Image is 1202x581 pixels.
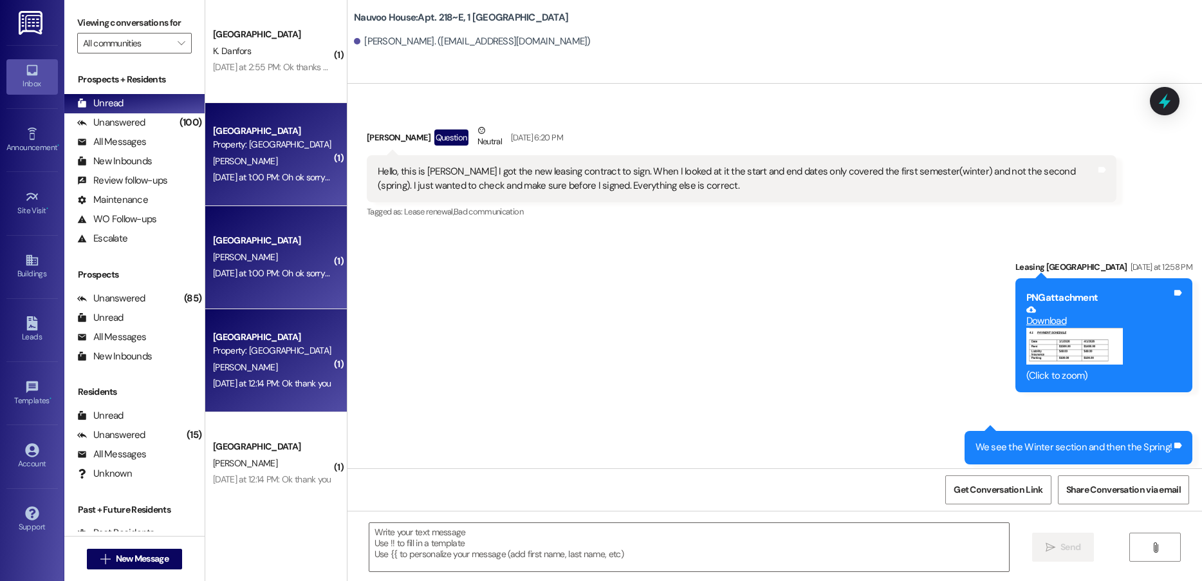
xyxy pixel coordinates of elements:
button: Share Conversation via email [1058,475,1189,504]
div: New Inbounds [77,155,152,168]
div: Review follow-ups [77,174,167,187]
div: Residents [64,385,205,399]
div: [GEOGRAPHIC_DATA] [213,28,332,41]
div: [DATE] 6:20 PM [508,131,563,144]
div: New Inbounds [77,350,152,363]
div: Unread [77,311,124,325]
span: • [57,141,59,150]
a: Templates • [6,376,58,411]
div: [GEOGRAPHIC_DATA] [213,330,332,344]
span: • [50,394,51,403]
div: Neutral [475,124,504,151]
div: Property: [GEOGRAPHIC_DATA] [213,138,332,151]
i:  [1151,542,1160,553]
span: [PERSON_NAME] [213,251,277,263]
div: Unanswered [77,292,145,305]
a: Leads [6,312,58,347]
div: (15) [183,425,205,445]
div: [DATE] at 1:00 PM: Oh ok sorry I missed that part! Thank you [213,171,435,183]
div: All Messages [77,330,146,344]
a: Inbox [6,59,58,94]
div: Property: [GEOGRAPHIC_DATA] [213,344,332,357]
i:  [100,554,110,564]
div: We see the Winter section and then the Spring! [975,441,1172,454]
div: [DATE] at 12:14 PM: Ok thank you [213,377,331,389]
div: Unread [77,409,124,423]
div: [DATE] at 12:14 PM: Ok thank you [213,473,331,485]
a: Download [1026,305,1123,327]
a: Account [6,439,58,474]
div: (100) [176,113,205,133]
i:  [1046,542,1055,553]
input: All communities [83,33,171,53]
span: K. Danfors [213,45,251,57]
div: [GEOGRAPHIC_DATA] [213,124,332,138]
span: Bad communication [454,206,523,217]
span: [PERSON_NAME] [213,361,277,373]
b: Nauvoo House: Apt. 218~E, 1 [GEOGRAPHIC_DATA] [354,11,568,24]
div: Tagged as: [367,202,1116,221]
button: Zoom image [1026,328,1123,365]
div: Maintenance [77,193,148,207]
label: Viewing conversations for [77,13,192,33]
button: Send [1032,533,1095,562]
img: ResiDesk Logo [19,11,45,35]
span: Share Conversation via email [1066,483,1181,497]
a: Site Visit • [6,186,58,221]
i:  [178,38,185,48]
span: Get Conversation Link [954,483,1042,497]
button: New Message [87,549,182,569]
span: [PERSON_NAME] [213,457,277,469]
div: [DATE] at 2:55 PM: Ok thanks a ton!! [213,61,346,73]
div: Question [434,129,468,146]
a: Support [6,502,58,537]
div: [PERSON_NAME] [367,124,1116,155]
span: Lease renewal , [404,206,454,217]
div: Escalate [77,232,127,245]
div: Unknown [77,467,132,481]
div: Unread [77,97,124,110]
a: Buildings [6,249,58,284]
span: [PERSON_NAME] [213,155,277,167]
div: (Click to zoom) [1026,369,1123,383]
div: Prospects [64,268,205,281]
div: Hello, this is [PERSON_NAME] I got the new leasing contract to sign. When I looked at it the star... [378,165,1096,193]
div: Prospects + Residents [64,73,205,86]
div: All Messages [77,448,146,461]
div: [DATE] at 1:00 PM: Oh ok sorry I missed that part! Thank you [213,267,435,279]
div: [PERSON_NAME]. ([EMAIL_ADDRESS][DOMAIN_NAME]) [354,35,591,48]
div: All Messages [77,135,146,149]
span: • [46,204,48,213]
div: [DATE] at 12:58 PM [1127,260,1192,274]
div: Unanswered [77,428,145,442]
button: Get Conversation Link [945,475,1051,504]
span: Send [1060,540,1080,554]
div: Past Residents [77,526,155,540]
div: Unanswered [77,116,145,129]
div: [GEOGRAPHIC_DATA] [213,234,332,247]
div: [GEOGRAPHIC_DATA] [213,440,332,453]
div: Leasing [GEOGRAPHIC_DATA] [1015,260,1192,278]
div: WO Follow-ups [77,213,156,226]
div: (85) [181,289,205,309]
span: New Message [116,552,169,566]
b: PNG attachment [1026,291,1098,304]
div: Past + Future Residents [64,503,205,517]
